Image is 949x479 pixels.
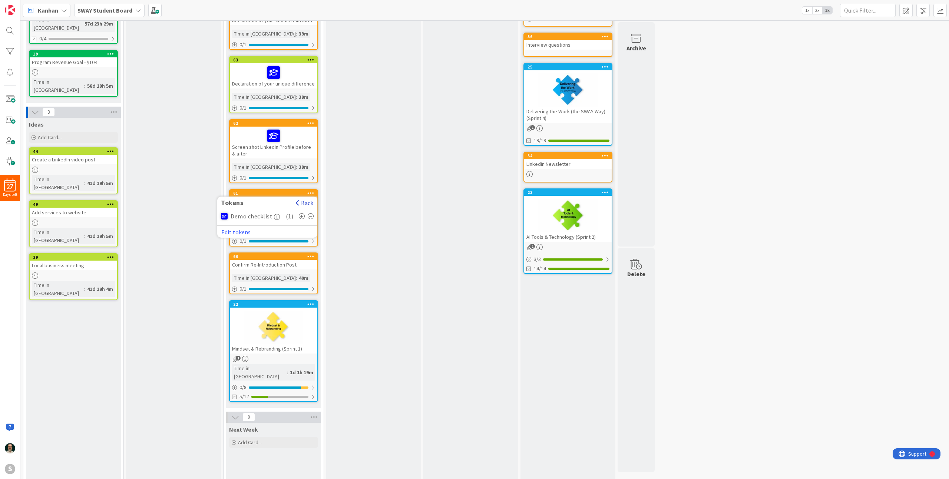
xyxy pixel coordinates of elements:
div: 44 [33,149,117,154]
div: Confirm Re-Introduction Post [230,260,317,269]
div: 22 [230,301,317,308]
div: 49Add services to website [30,201,117,217]
div: 54 [524,153,612,159]
div: 1 [39,3,40,9]
a: 44Create a LinkedIn video postTime in [GEOGRAPHIC_DATA]:41d 19h 5m [29,147,118,194]
div: 62 [230,120,317,127]
div: 0/1 [230,103,317,113]
div: 63Declaration of your unique difference [230,57,317,88]
span: 1 [530,244,535,249]
span: : [296,30,297,38]
div: Add services to website [30,208,117,217]
span: Demo checklist [231,213,272,220]
span: Next Week [229,426,258,433]
div: Interview questions [524,40,612,50]
div: 39 [30,254,117,261]
span: Ideas [29,121,44,128]
div: 44Create a LinkedIn video post [30,148,117,164]
span: ( 1 ) [286,214,294,219]
div: 39m [297,30,310,38]
span: : [84,285,85,293]
span: : [84,179,85,187]
span: Add Card... [238,439,262,446]
span: 0 / 1 [239,104,247,112]
div: Time in [GEOGRAPHIC_DATA] [32,281,84,297]
div: Time in [GEOGRAPHIC_DATA] [32,16,82,32]
div: AI Tools & Technology (Sprint 2) [524,232,612,242]
div: 3/3 [524,255,612,264]
div: 23AI Tools & Technology (Sprint 2) [524,189,612,242]
span: 3x [822,7,832,14]
div: 1d 1h 19m [288,368,315,376]
a: 23AI Tools & Technology (Sprint 2)3/314/14 [523,188,612,274]
div: Mindset & Rebranding (Sprint 1) [230,344,317,354]
div: 62Screen shot LinkedIn Profile before & after [230,120,317,158]
span: : [84,82,85,90]
div: Create a LinkedIn video post [30,155,117,164]
span: Add Card... [38,134,62,141]
div: 61TokensBackDemo checklist(1)Edit tokensConfirm Content Publishing Strategy [230,190,317,222]
div: 56 [528,34,612,39]
div: Time in [GEOGRAPHIC_DATA] [232,30,296,38]
span: : [296,274,297,282]
div: S [5,464,15,474]
div: 22Mindset & Rebranding (Sprint 1) [230,301,317,354]
div: Time in [GEOGRAPHIC_DATA] [232,93,296,101]
div: 0/1 [230,284,317,294]
div: Delete [627,269,645,278]
div: 0/1 [230,40,317,49]
div: 44 [30,148,117,155]
div: 25 [528,64,612,70]
a: 61TokensBackDemo checklist(1)Edit tokensConfirm Content Publishing StrategyTime in [GEOGRAPHIC_DA... [229,189,318,247]
span: : [287,368,288,376]
span: : [82,20,83,28]
span: 0 / 1 [239,41,247,48]
div: 58d 19h 5m [85,82,115,90]
div: 0/8 [230,383,317,392]
div: 23 [528,190,612,195]
span: Support [16,1,34,10]
div: 39m [297,163,310,171]
div: 41d 19h 4m [85,285,115,293]
div: 19Program Revenue Goal - $10K [30,51,117,67]
div: 54LinkedIn Newsletter [524,153,612,169]
span: 0 / 8 [239,383,247,391]
div: 39Local business meeting [30,254,117,270]
span: 0 [242,413,255,422]
div: 62 [233,121,317,126]
span: 2x [812,7,822,14]
div: 61TokensBackDemo checklist(1)Edit tokens [230,190,317,197]
div: 49 [30,201,117,208]
button: Back [295,199,314,207]
span: : [296,163,297,171]
span: 5/17 [239,393,249,401]
div: 56 [524,33,612,40]
div: Time in [GEOGRAPHIC_DATA] [232,364,287,381]
div: 0/1 [230,173,317,182]
div: Local business meeting [30,261,117,270]
span: 1 [236,356,241,361]
img: Visit kanbanzone.com [5,5,15,15]
a: 60Confirm Re-Introduction PostTime in [GEOGRAPHIC_DATA]:40m0/1 [229,252,318,294]
a: 49Add services to websiteTime in [GEOGRAPHIC_DATA]:41d 19h 5m [29,200,118,247]
b: SWAY Student Board [77,7,132,14]
span: 19/19 [534,137,546,144]
a: 63Declaration of your unique differenceTime in [GEOGRAPHIC_DATA]:39m0/1 [229,56,318,113]
a: 62Screen shot LinkedIn Profile before & afterTime in [GEOGRAPHIC_DATA]:39m0/1 [229,119,318,183]
span: : [296,93,297,101]
div: 22 [233,302,317,307]
span: : [84,232,85,240]
span: Kanban [38,6,58,15]
span: Tokens [217,199,247,207]
img: KM [5,443,15,453]
span: 0 / 1 [239,237,247,245]
div: 39 [33,255,117,260]
span: 27 [7,184,13,190]
div: 39m [297,93,310,101]
div: 41d 19h 5m [85,232,115,240]
div: Time in [GEOGRAPHIC_DATA] [232,163,296,171]
div: Time in [GEOGRAPHIC_DATA] [32,228,84,244]
div: Time in [GEOGRAPHIC_DATA] [232,274,296,282]
div: 57d 23h 29m [83,20,115,28]
div: 63 [230,57,317,63]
